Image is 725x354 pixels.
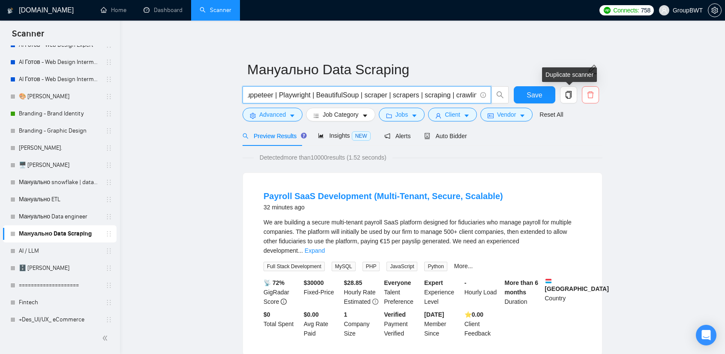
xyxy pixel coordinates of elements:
span: Alerts [384,133,411,139]
span: bars [313,112,319,119]
span: MySQL [332,262,356,271]
span: holder [105,179,112,186]
b: 📡 72% [264,279,285,286]
span: info-circle [281,299,287,305]
div: Duration [503,278,543,306]
span: Advanced [259,110,286,119]
span: caret-down [411,112,417,119]
span: setting [250,112,256,119]
a: AI Готов - Web Design Intermediate минус Development [19,71,100,88]
a: +Des_UI/UX_ eCommerce [19,311,100,328]
div: Company Size [342,310,383,338]
a: AI Готов - Web Design Intermediate минус Developer [19,54,100,71]
span: area-chart [318,133,324,139]
span: Job Category [323,110,358,119]
span: info-circle [480,92,486,98]
div: Total Spent [262,310,302,338]
span: Jobs [395,110,408,119]
span: PHP [362,262,380,271]
b: Everyone [384,279,411,286]
b: Verified [384,311,406,318]
a: Branding - Brand Identity [19,105,100,122]
div: Country [543,278,583,306]
b: [GEOGRAPHIC_DATA] [545,278,609,292]
span: holder [105,265,112,272]
button: Save [514,86,555,103]
div: Tooltip anchor [300,132,308,139]
a: 🖥️ [PERSON_NAME] [19,157,100,174]
b: [DATE] [424,311,444,318]
span: ... [298,247,303,254]
div: Avg Rate Paid [302,310,342,338]
span: Estimated [344,298,371,305]
div: Member Since [422,310,463,338]
input: Search Freelance Jobs... [248,90,476,100]
span: Client [445,110,460,119]
a: dashboardDashboard [144,6,183,14]
div: Client Feedback [463,310,503,338]
button: setting [708,3,722,17]
a: Мануально ETL [19,191,100,208]
span: Python [424,262,447,271]
button: copy [560,86,577,103]
span: caret-down [519,112,525,119]
button: folderJobscaret-down [379,108,425,121]
span: holder [105,282,112,289]
span: holder [105,76,112,83]
button: userClientcaret-down [428,108,477,121]
a: Payroll SaaS Development (Multi-Tenant, Secure, Scalable) [264,191,503,201]
span: holder [105,248,112,254]
b: $0.00 [304,311,319,318]
a: Fintech [19,294,100,311]
span: delete [582,91,599,99]
b: - [464,279,467,286]
b: $ 30000 [304,279,324,286]
b: ⭐️ 0.00 [464,311,483,318]
span: notification [384,133,390,139]
a: Мануально Data Scraping [19,225,100,242]
span: Auto Bidder [424,133,467,139]
span: holder [105,299,112,306]
button: idcardVendorcaret-down [480,108,533,121]
div: 32 minutes ago [264,202,503,212]
div: Fixed-Price [302,278,342,306]
span: holder [105,145,112,151]
b: 1 [344,311,348,318]
a: AI / LLM [19,242,100,260]
input: Scanner name... [247,59,585,80]
span: robot [424,133,430,139]
span: Connects: [613,6,639,15]
span: JavaScript [386,262,417,271]
button: search [491,86,509,103]
span: Preview Results [243,133,304,139]
b: More than 6 months [505,279,539,296]
a: ==================== [19,277,100,294]
span: holder [105,213,112,220]
div: Hourly Rate [342,278,383,306]
a: setting [708,7,722,14]
span: folder [386,112,392,119]
div: Hourly Load [463,278,503,306]
span: setting [708,7,721,14]
span: holder [105,110,112,117]
span: caret-down [464,112,470,119]
span: Vendor [497,110,516,119]
button: settingAdvancedcaret-down [243,108,303,121]
span: Scanner [5,27,51,45]
div: Experience Level [422,278,463,306]
span: copy [560,91,577,99]
button: barsJob Categorycaret-down [306,108,375,121]
div: We are building a secure multi-tenant payroll SaaS platform designed for fiduciaries who manage p... [264,218,581,255]
div: Talent Preference [382,278,422,306]
img: logo [7,4,13,18]
span: idcard [488,112,494,119]
span: holder [105,196,112,203]
div: Payment Verified [382,310,422,338]
a: Мануально Data engineer [19,208,100,225]
span: holder [105,316,112,323]
span: user [661,7,667,13]
span: 758 [641,6,650,15]
a: searchScanner [200,6,231,14]
span: holder [105,93,112,100]
span: double-left [102,334,111,342]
